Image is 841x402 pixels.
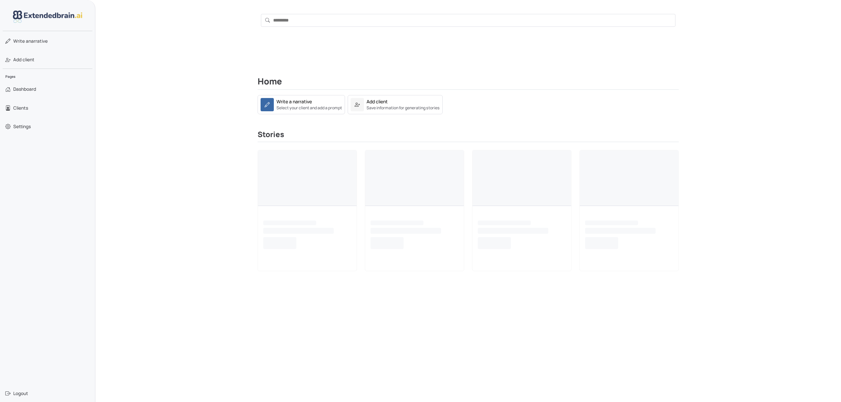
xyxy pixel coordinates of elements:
[348,101,443,107] a: Add clientSave information for generating stories
[258,76,679,90] h2: Home
[276,98,312,105] div: Write a narrative
[13,390,28,397] span: Logout
[13,56,34,63] span: Add client
[348,95,443,114] a: Add clientSave information for generating stories
[13,86,36,92] span: Dashboard
[13,123,31,130] span: Settings
[13,11,82,23] img: logo
[367,105,440,111] small: Save information for generating stories
[258,130,679,142] h3: Stories
[13,105,28,111] span: Clients
[258,101,345,107] a: Write a narrativeSelect your client and add a prompt
[13,38,28,44] span: Write a
[367,98,388,105] div: Add client
[276,105,342,111] small: Select your client and add a prompt
[258,95,345,114] a: Write a narrativeSelect your client and add a prompt
[13,38,48,44] span: narrative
